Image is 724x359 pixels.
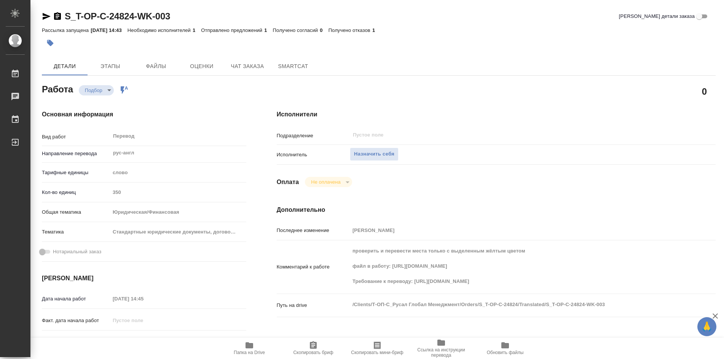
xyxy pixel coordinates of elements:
[53,248,101,256] span: Нотариальный заказ
[234,350,265,355] span: Папка на Drive
[277,151,350,159] p: Исполнитель
[110,293,177,304] input: Пустое поле
[697,317,716,336] button: 🙏
[414,347,469,358] span: Ссылка на инструкции перевода
[229,62,266,71] span: Чат заказа
[277,205,716,214] h4: Дополнительно
[42,82,73,95] h2: Работа
[329,27,372,33] p: Получено отказов
[42,110,246,119] h4: Основная информация
[275,62,311,71] span: SmartCat
[42,295,110,303] p: Дата начала работ
[128,27,193,33] p: Необходимо исполнителей
[42,189,110,196] p: Кол-во единиц
[320,27,328,33] p: 0
[350,298,679,311] textarea: /Clients/Т-ОП-С_Русал Глобал Менеджмент/Orders/S_T-OP-C-24824/Translated/S_T-OP-C-24824-WK-003
[345,338,409,359] button: Скопировать мини-бриф
[42,27,91,33] p: Рассылка запущена
[79,85,114,95] div: Подбор
[110,226,246,238] div: Стандартные юридические документы, договоры, уставы
[354,150,394,159] span: Назначить себя
[42,208,110,216] p: Общая тематика
[91,27,128,33] p: [DATE] 14:43
[281,338,345,359] button: Скопировать бриф
[42,317,110,324] p: Факт. дата начала работ
[193,27,201,33] p: 1
[42,228,110,236] p: Тематика
[473,338,537,359] button: Обновить файлы
[350,225,679,236] input: Пустое поле
[277,227,350,234] p: Последнее изменение
[702,85,707,98] h2: 0
[277,132,350,140] p: Подразделение
[110,315,177,326] input: Пустое поле
[350,148,399,161] button: Назначить себя
[305,177,352,187] div: Подбор
[46,62,83,71] span: Детали
[42,169,110,176] p: Тарифные единицы
[92,62,129,71] span: Этапы
[372,27,381,33] p: 1
[42,150,110,157] p: Направление перевода
[409,338,473,359] button: Ссылка на инструкции перевода
[352,130,661,140] input: Пустое поле
[42,12,51,21] button: Скопировать ссылку для ЯМессенджера
[42,274,246,283] h4: [PERSON_NAME]
[487,350,524,355] span: Обновить файлы
[277,110,716,119] h4: Исполнители
[110,166,246,179] div: слово
[65,11,170,21] a: S_T-OP-C-24824-WK-003
[350,245,679,288] textarea: проверить и перевести места только с выделенным жёлтым цветом файл в работу: [URL][DOMAIN_NAME] Т...
[42,35,59,51] button: Добавить тэг
[217,338,281,359] button: Папка на Drive
[309,179,343,185] button: Не оплачена
[183,62,220,71] span: Оценки
[619,13,695,20] span: [PERSON_NAME] детали заказа
[42,133,110,141] p: Вид работ
[277,263,350,271] p: Комментарий к работе
[110,206,246,219] div: Юридическая/Финансовая
[264,27,273,33] p: 1
[138,62,174,71] span: Файлы
[42,337,110,344] p: Срок завершения работ
[293,350,333,355] span: Скопировать бриф
[201,27,264,33] p: Отправлено предложений
[110,335,177,346] input: Пустое поле
[110,187,246,198] input: Пустое поле
[273,27,320,33] p: Получено согласий
[53,12,62,21] button: Скопировать ссылку
[277,178,299,187] h4: Оплата
[351,350,403,355] span: Скопировать мини-бриф
[277,302,350,309] p: Путь на drive
[83,87,105,94] button: Подбор
[700,319,713,335] span: 🙏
